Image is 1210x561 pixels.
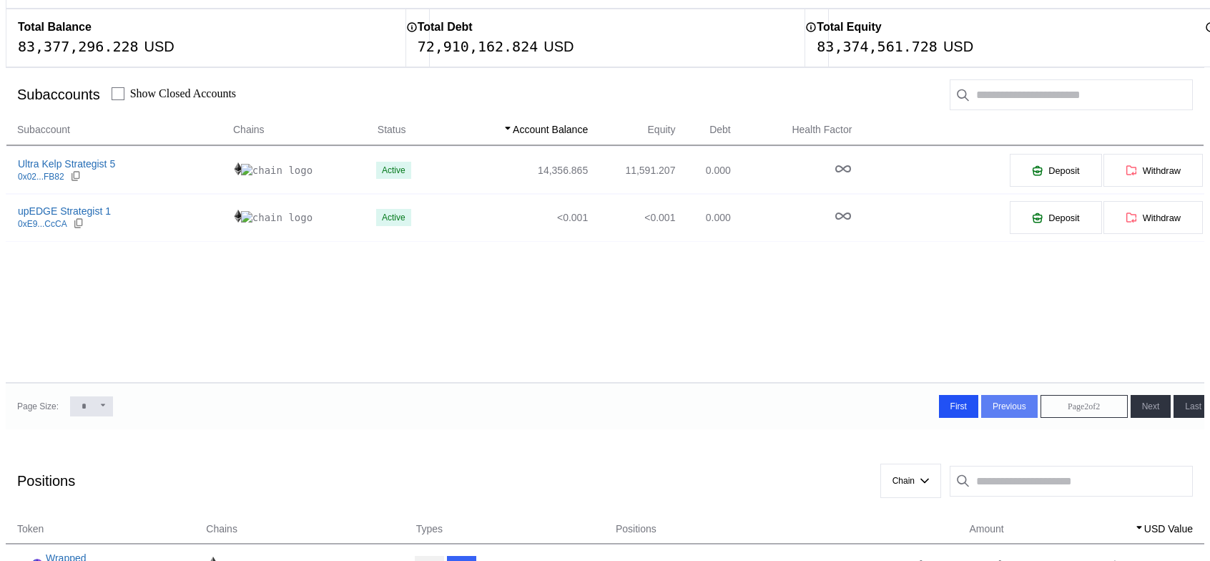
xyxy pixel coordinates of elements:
td: 11,591.207 [589,147,676,194]
span: Chains [206,522,237,537]
span: Equity [648,122,676,137]
div: 0x02...FB82 [18,172,64,182]
div: 72,910,162.824 [418,38,538,55]
button: Withdraw [1103,200,1204,235]
button: Deposit [1009,153,1102,187]
div: upEDGE Strategist 1 [18,205,111,218]
span: Status [378,122,406,137]
span: Deposit [1048,165,1079,176]
span: Debt [709,122,731,137]
label: Show Closed Accounts [130,87,236,100]
img: chain logo [232,210,245,223]
button: Withdraw [1103,153,1204,187]
span: Withdraw [1143,213,1181,223]
span: Account Balance [513,122,588,137]
span: Last [1185,401,1201,411]
div: Page Size: [17,401,59,411]
div: Active [382,213,405,223]
h2: Total Debt [418,21,473,34]
span: Chain [892,476,915,486]
div: USD [943,38,973,55]
span: First [950,401,967,411]
div: Subaccounts [17,87,100,103]
span: Page 2 of 2 [1068,401,1100,412]
td: 14,356.865 [442,147,589,194]
span: Positions [616,522,656,537]
span: Deposit [1048,213,1079,223]
div: USD [543,38,574,55]
td: 0.000 [676,147,731,194]
td: <0.001 [589,194,676,241]
span: Token [17,522,44,537]
span: Withdraw [1143,165,1181,176]
button: Previous [981,395,1038,418]
div: Active [382,165,405,175]
div: USD [144,38,174,55]
td: 0.000 [676,194,731,241]
div: Ultra Kelp Strategist 5 [18,157,115,170]
span: Amount [969,522,1003,537]
span: Previous [993,401,1026,411]
span: Types [416,522,443,537]
td: <0.001 [442,194,589,241]
span: Subaccount [17,122,70,137]
button: Deposit [1009,200,1102,235]
div: 0xE9...CcCA [18,219,67,229]
span: Chains [233,122,265,137]
div: Positions [17,473,75,489]
img: chain logo [241,211,313,224]
h2: Total Balance [18,21,92,34]
button: Next [1131,395,1171,418]
span: Health Factor [792,122,852,137]
div: 83,377,296.228 [18,38,139,55]
h2: Total Equity [817,21,881,34]
img: chain logo [241,164,313,177]
div: 83,374,561.728 [817,38,938,55]
button: Chain [880,464,941,498]
span: USD Value [1144,522,1193,537]
span: Next [1142,401,1160,411]
button: First [939,395,978,418]
img: chain logo [232,162,245,175]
